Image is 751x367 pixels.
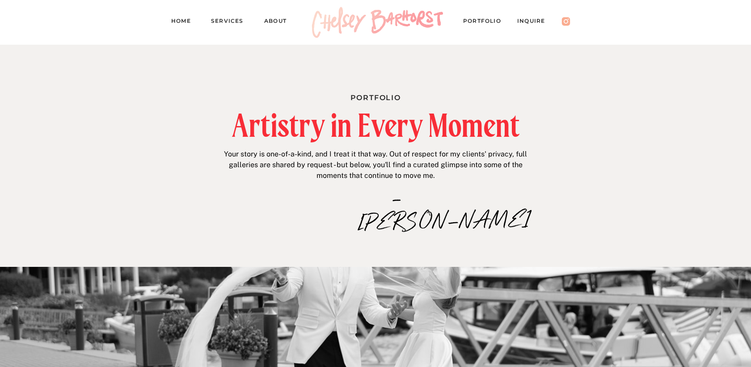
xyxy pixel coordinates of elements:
[463,16,510,29] a: PORTFOLIO
[184,110,567,141] h2: Artistry in Every Moment
[221,149,530,184] p: Your story is one-of-a-kind, and I treat it that way. Out of respect for my clients' privacy, ful...
[280,92,471,101] h1: Portfolio
[211,16,251,29] a: Services
[171,16,198,29] a: Home
[264,16,295,29] a: About
[358,189,436,208] p: –[PERSON_NAME]
[517,16,554,29] a: Inquire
